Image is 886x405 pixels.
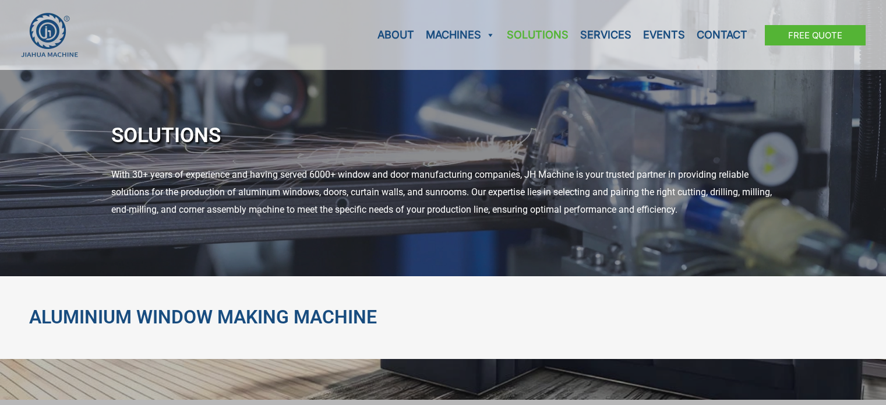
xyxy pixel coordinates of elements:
a: Free Quote [765,25,866,45]
h1: SOLUTIONS [111,117,775,154]
h2: ALUMINIUM WINDOW MAKING MACHINE [29,305,857,330]
div: With 30+ years of experience and having served 6000+ window and door manufacturing companies, JH ... [111,166,775,218]
img: JH Aluminium Window & Door Processing Machines [20,12,79,58]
